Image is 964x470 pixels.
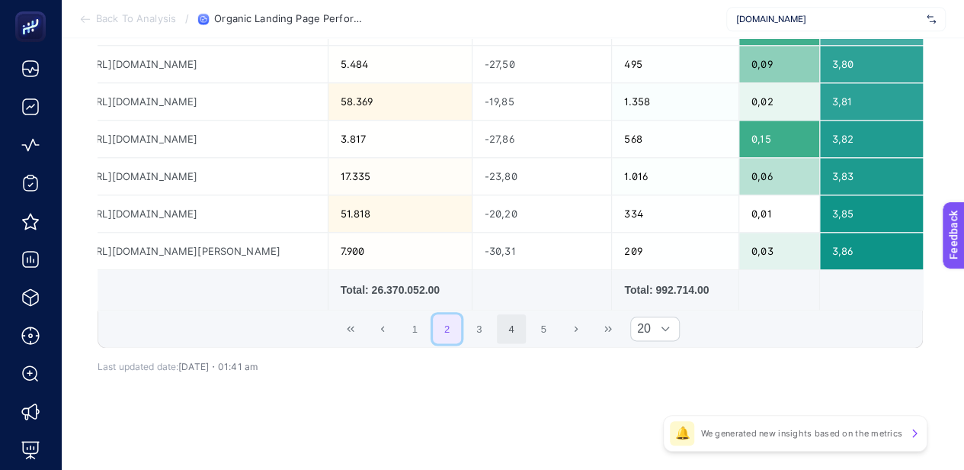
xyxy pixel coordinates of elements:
button: 3 [465,314,494,343]
div: 3,86 [820,233,945,269]
button: Next Page [562,314,591,343]
div: 1.016 [612,158,738,195]
div: 0,15 [739,121,819,157]
img: svg%3e [927,11,936,27]
div: 3,81 [820,83,945,120]
div: [URL][DOMAIN_NAME] [72,121,328,157]
button: First Page [336,314,365,343]
div: [URL][DOMAIN_NAME] [72,195,328,232]
div: 568 [612,121,738,157]
div: 3,83 [820,158,945,195]
div: 1.358 [612,83,738,120]
div: 3.817 [328,121,472,157]
div: 0,03 [739,233,819,269]
div: -23,80 [472,158,612,195]
div: [URL][DOMAIN_NAME] [72,46,328,82]
div: 🔔 [670,421,694,446]
div: 51.818 [328,195,472,232]
div: [URL][DOMAIN_NAME] [72,83,328,120]
button: 5 [529,314,558,343]
div: Total: 992.714.00 [624,282,726,298]
span: Back To Analysis [96,13,176,25]
div: 0,06 [739,158,819,195]
button: 2 [433,314,462,343]
div: 495 [612,46,738,82]
button: Previous Page [368,314,397,343]
div: Total: 26.370.052.00 [341,282,460,298]
div: 3,80 [820,46,945,82]
div: 17.335 [328,158,472,195]
div: 58.369 [328,83,472,120]
p: We generated new insights based on the metrics [700,427,902,439]
div: 0,02 [739,83,819,120]
div: -27,86 [472,121,612,157]
div: -27,50 [472,46,612,82]
span: Feedback [9,5,58,17]
span: Rows per page [631,317,651,340]
div: 7.900 [328,233,472,269]
div: [URL][DOMAIN_NAME] [72,158,328,195]
button: 4 [497,314,526,343]
div: 0,01 [739,195,819,232]
div: -30,31 [472,233,612,269]
div: 3,82 [820,121,945,157]
span: Organic Landing Page Performance [214,13,367,25]
span: [DATE]・01:41 am [178,361,258,372]
div: -19,85 [472,83,612,120]
div: -20,20 [472,195,612,232]
div: [URL][DOMAIN_NAME][PERSON_NAME] [72,233,328,269]
div: 3,85 [820,195,945,232]
div: 5.484 [328,46,472,82]
button: 1 [400,314,429,343]
span: / [185,12,189,24]
span: [DOMAIN_NAME] [736,13,921,25]
div: 209 [612,233,738,269]
div: 0,09 [739,46,819,82]
div: 334 [612,195,738,232]
button: Last Page [594,314,623,343]
span: Last updated date: [98,361,178,372]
